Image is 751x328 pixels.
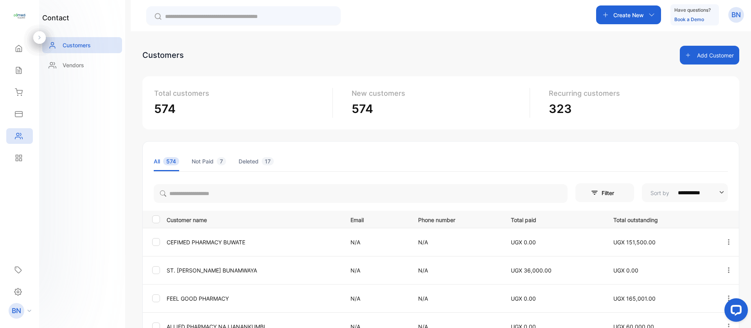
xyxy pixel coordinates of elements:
[167,294,341,303] p: FEEL GOOD PHARMACY
[42,57,122,73] a: Vendors
[350,238,402,246] p: N/A
[418,238,494,246] p: N/A
[192,151,226,171] li: Not Paid
[217,157,226,165] span: 7
[718,295,751,328] iframe: LiveChat chat widget
[12,306,21,316] p: BN
[613,267,638,274] span: UGX 0.00
[613,295,656,302] span: UGX 165,001.00
[511,267,552,274] span: UGX 36,000.00
[642,183,728,202] button: Sort by
[352,100,524,118] p: 574
[14,10,25,22] img: logo
[418,266,494,274] p: N/A
[352,88,524,99] p: New customers
[511,214,597,224] p: Total paid
[728,5,744,24] button: BN
[418,294,494,303] p: N/A
[154,151,179,171] li: All
[42,13,69,23] h1: contact
[63,61,84,69] p: Vendors
[262,157,274,165] span: 17
[418,214,494,224] p: Phone number
[680,46,739,65] button: Add Customer
[613,11,644,19] p: Create New
[549,100,721,118] p: 323
[650,189,669,197] p: Sort by
[613,214,709,224] p: Total outstanding
[350,266,402,274] p: N/A
[674,16,704,22] a: Book a Demo
[239,151,274,171] li: Deleted
[63,41,91,49] p: Customers
[511,239,536,246] span: UGX 0.00
[731,10,741,20] p: BN
[154,88,326,99] p: Total customers
[167,214,341,224] p: Customer name
[674,6,711,14] p: Have questions?
[154,100,326,118] p: 574
[167,238,341,246] p: CEFIMED PHARMACY BUWATE
[596,5,661,24] button: Create New
[167,266,341,274] p: ST. [PERSON_NAME] BUNAMWAYA
[142,49,184,61] div: Customers
[42,37,122,53] a: Customers
[350,214,402,224] p: Email
[163,157,179,165] span: 574
[549,88,721,99] p: Recurring customers
[613,239,656,246] span: UGX 151,500.00
[511,295,536,302] span: UGX 0.00
[350,294,402,303] p: N/A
